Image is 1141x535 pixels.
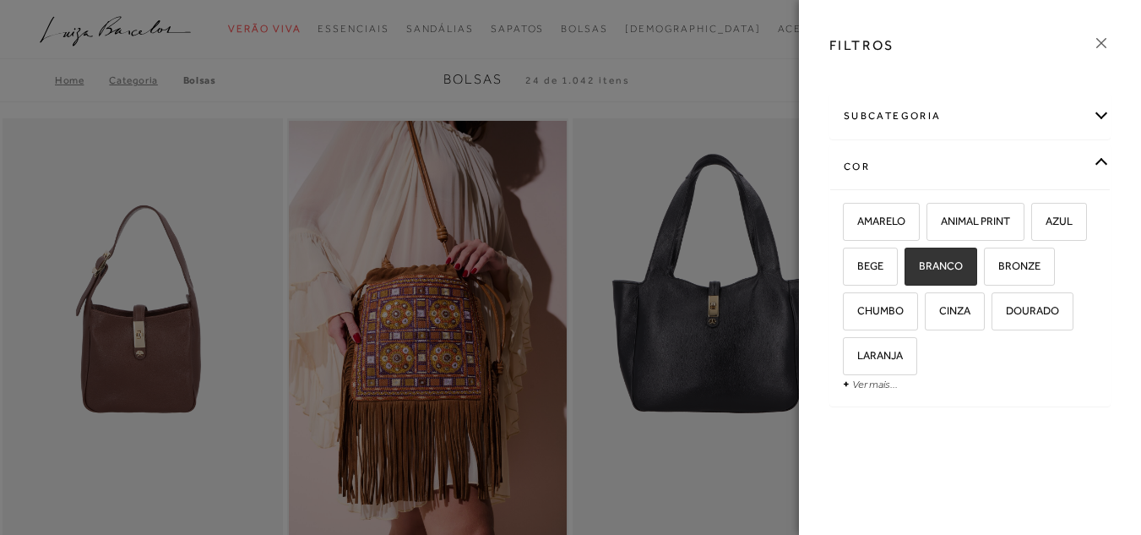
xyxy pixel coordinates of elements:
[852,378,898,390] a: Ver mais...
[924,216,941,232] input: ANIMAL PRINT
[840,305,857,322] input: CHUMBO
[830,94,1110,139] div: subcategoria
[845,259,883,272] span: BEGE
[981,260,998,277] input: BRONZE
[830,145,1110,189] div: cor
[1029,216,1046,232] input: AZUL
[928,215,1010,227] span: ANIMAL PRINT
[829,35,894,55] h3: FILTROS
[840,350,857,367] input: LARANJA
[986,259,1040,272] span: BRONZE
[840,216,857,232] input: AMARELO
[840,260,857,277] input: BEGE
[922,305,939,322] input: CINZA
[989,305,1006,322] input: DOURADO
[845,349,903,362] span: LARANJA
[906,259,963,272] span: BRANCO
[843,377,850,390] span: +
[902,260,919,277] input: BRANCO
[993,304,1059,317] span: DOURADO
[1033,215,1073,227] span: AZUL
[845,215,905,227] span: AMARELO
[926,304,970,317] span: CINZA
[845,304,904,317] span: CHUMBO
